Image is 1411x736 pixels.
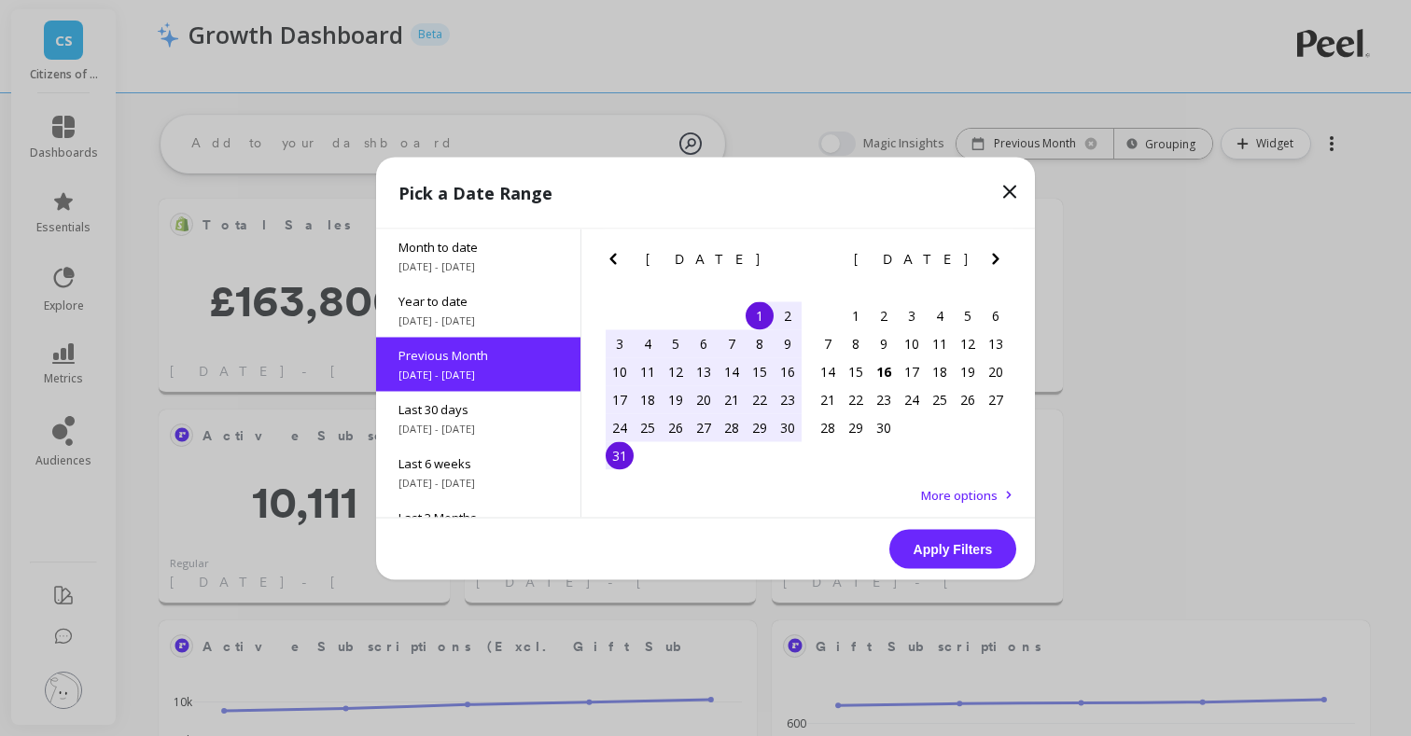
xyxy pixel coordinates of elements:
div: Choose Monday, September 8th, 2025 [842,329,870,357]
div: Choose Wednesday, September 24th, 2025 [898,385,926,413]
span: Year to date [398,292,558,309]
div: month 2025-09 [814,301,1010,441]
div: Choose Tuesday, August 19th, 2025 [662,385,690,413]
div: Choose Friday, September 26th, 2025 [954,385,982,413]
div: Choose Thursday, August 7th, 2025 [718,329,746,357]
div: Choose Monday, September 22nd, 2025 [842,385,870,413]
button: Apply Filters [889,529,1016,568]
div: Choose Saturday, August 2nd, 2025 [774,301,802,329]
div: Choose Sunday, September 21st, 2025 [814,385,842,413]
div: Choose Friday, September 19th, 2025 [954,357,982,385]
div: Choose Sunday, September 14th, 2025 [814,357,842,385]
span: Last 6 weeks [398,454,558,471]
div: Choose Sunday, August 10th, 2025 [606,357,634,385]
div: Choose Thursday, August 28th, 2025 [718,413,746,441]
div: Choose Monday, August 25th, 2025 [634,413,662,441]
div: Choose Wednesday, September 3rd, 2025 [898,301,926,329]
div: Choose Sunday, September 28th, 2025 [814,413,842,441]
button: Previous Month [810,247,840,277]
div: Choose Tuesday, August 26th, 2025 [662,413,690,441]
div: month 2025-08 [606,301,802,469]
div: Choose Friday, September 5th, 2025 [954,301,982,329]
div: Choose Saturday, September 27th, 2025 [982,385,1010,413]
div: Choose Monday, September 29th, 2025 [842,413,870,441]
div: Choose Tuesday, August 12th, 2025 [662,357,690,385]
div: Choose Sunday, August 17th, 2025 [606,385,634,413]
div: Choose Saturday, August 23rd, 2025 [774,385,802,413]
div: Choose Friday, August 1st, 2025 [746,301,774,329]
div: Choose Friday, August 29th, 2025 [746,413,774,441]
div: Choose Wednesday, August 13th, 2025 [690,357,718,385]
div: Choose Friday, September 12th, 2025 [954,329,982,357]
div: Choose Friday, August 8th, 2025 [746,329,774,357]
span: [DATE] - [DATE] [398,367,558,382]
button: Next Month [985,247,1014,277]
div: Choose Sunday, August 3rd, 2025 [606,329,634,357]
div: Choose Wednesday, September 17th, 2025 [898,357,926,385]
div: Choose Thursday, September 11th, 2025 [926,329,954,357]
div: Choose Tuesday, September 23rd, 2025 [870,385,898,413]
div: Choose Monday, August 4th, 2025 [634,329,662,357]
div: Choose Sunday, August 24th, 2025 [606,413,634,441]
span: [DATE] - [DATE] [398,258,558,273]
p: Pick a Date Range [398,179,552,205]
span: Last 30 days [398,400,558,417]
div: Choose Thursday, September 25th, 2025 [926,385,954,413]
div: Choose Wednesday, August 27th, 2025 [690,413,718,441]
div: Choose Thursday, September 4th, 2025 [926,301,954,329]
span: More options [921,486,998,503]
span: [DATE] [646,251,762,266]
div: Choose Sunday, September 7th, 2025 [814,329,842,357]
div: Choose Saturday, September 13th, 2025 [982,329,1010,357]
div: Choose Thursday, August 14th, 2025 [718,357,746,385]
span: [DATE] - [DATE] [398,421,558,436]
div: Choose Thursday, August 21st, 2025 [718,385,746,413]
div: Choose Tuesday, September 30th, 2025 [870,413,898,441]
div: Choose Friday, August 15th, 2025 [746,357,774,385]
div: Choose Monday, September 15th, 2025 [842,357,870,385]
div: Choose Saturday, August 30th, 2025 [774,413,802,441]
div: Choose Saturday, August 9th, 2025 [774,329,802,357]
div: Choose Wednesday, August 20th, 2025 [690,385,718,413]
span: [DATE] - [DATE] [398,312,558,327]
div: Choose Thursday, September 18th, 2025 [926,357,954,385]
span: Last 3 Months [398,508,558,525]
div: Choose Wednesday, August 6th, 2025 [690,329,718,357]
div: Choose Wednesday, September 10th, 2025 [898,329,926,357]
div: Choose Monday, September 1st, 2025 [842,301,870,329]
span: [DATE] [854,251,971,266]
div: Choose Monday, August 18th, 2025 [634,385,662,413]
button: Previous Month [602,247,632,277]
div: Choose Tuesday, September 9th, 2025 [870,329,898,357]
div: Choose Monday, August 11th, 2025 [634,357,662,385]
div: Choose Sunday, August 31st, 2025 [606,441,634,469]
span: Month to date [398,238,558,255]
div: Choose Saturday, August 16th, 2025 [774,357,802,385]
div: Choose Tuesday, September 2nd, 2025 [870,301,898,329]
div: Choose Saturday, September 20th, 2025 [982,357,1010,385]
span: [DATE] - [DATE] [398,475,558,490]
div: Choose Saturday, September 6th, 2025 [982,301,1010,329]
div: Choose Tuesday, August 5th, 2025 [662,329,690,357]
div: Choose Tuesday, September 16th, 2025 [870,357,898,385]
div: Choose Friday, August 22nd, 2025 [746,385,774,413]
span: Previous Month [398,346,558,363]
button: Next Month [776,247,806,277]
